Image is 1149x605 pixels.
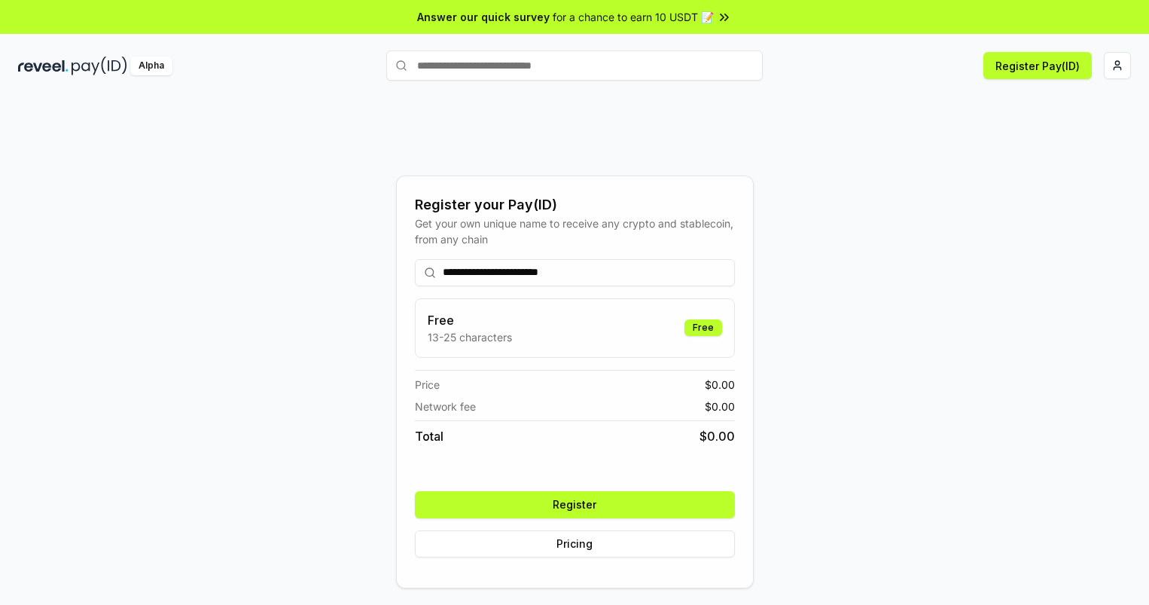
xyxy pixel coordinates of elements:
[415,377,440,393] span: Price
[415,194,735,215] div: Register your Pay(ID)
[417,9,550,25] span: Answer our quick survey
[415,427,443,445] span: Total
[415,399,476,414] span: Network fee
[428,311,512,329] h3: Free
[130,57,172,75] div: Alpha
[18,57,69,75] img: reveel_dark
[705,377,735,393] span: $ 0.00
[699,427,735,445] span: $ 0.00
[428,329,512,345] p: 13-25 characters
[72,57,127,75] img: pay_id
[684,319,722,336] div: Free
[415,491,735,518] button: Register
[553,9,714,25] span: for a chance to earn 10 USDT 📝
[705,399,735,414] span: $ 0.00
[415,530,735,558] button: Pricing
[415,215,735,247] div: Get your own unique name to receive any crypto and stablecoin, from any chain
[983,52,1092,79] button: Register Pay(ID)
